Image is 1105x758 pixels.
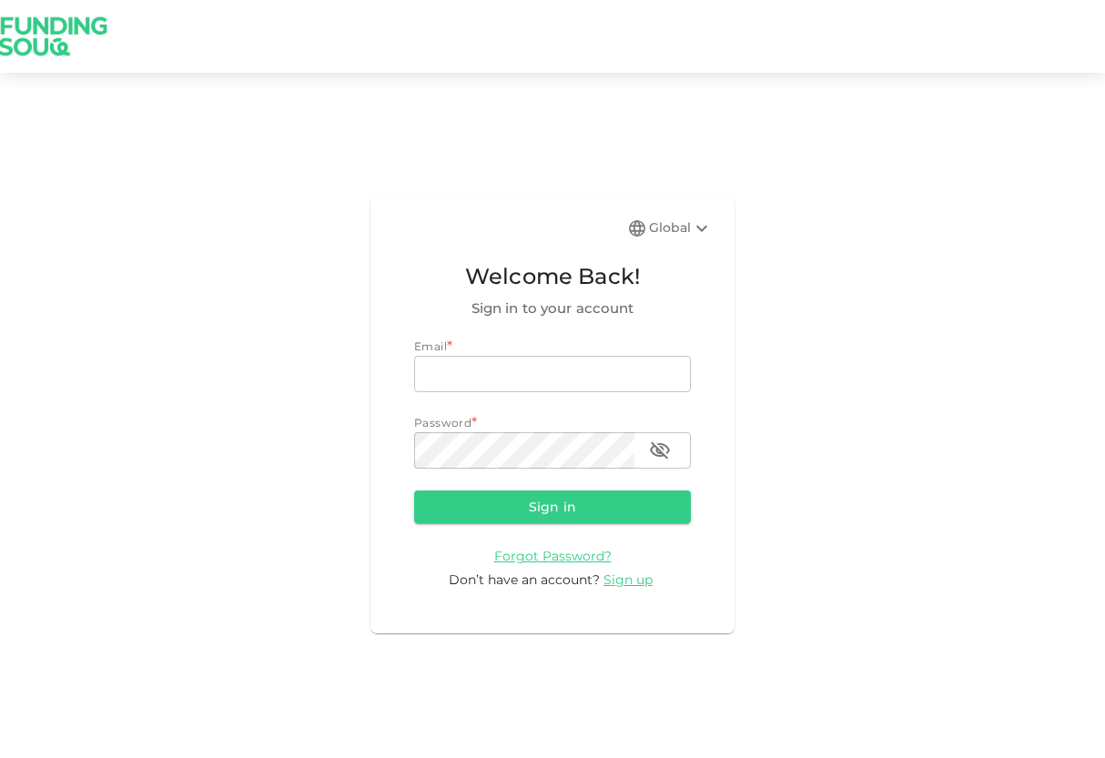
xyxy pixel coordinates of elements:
[449,571,600,588] span: Don’t have an account?
[414,356,691,392] input: email
[649,217,713,239] div: Global
[603,571,653,588] span: Sign up
[414,416,471,430] span: Password
[494,548,612,564] span: Forgot Password?
[414,259,691,294] span: Welcome Back!
[414,432,634,469] input: password
[414,339,447,353] span: Email
[414,298,691,319] span: Sign in to your account
[494,547,612,564] a: Forgot Password?
[414,490,691,523] button: Sign in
